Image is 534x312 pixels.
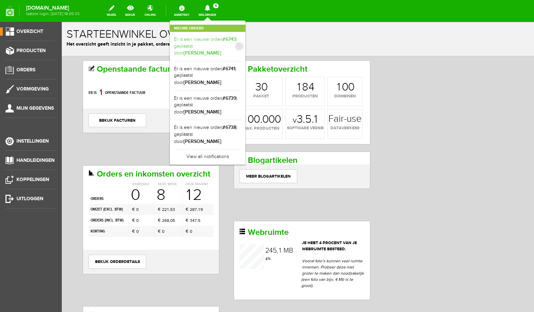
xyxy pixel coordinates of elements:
strong: Fair-use [267,92,300,102]
h2: Blogartikelen [178,134,303,143]
span: Overzicht [16,28,43,34]
div: 5 [111,195,113,202]
a: bekijk [121,3,139,19]
span: v [231,94,235,103]
div: 2 [128,184,130,191]
span: 0 [74,206,77,213]
span: Orders [16,67,35,73]
a: Er is een nieuwe order(#6738) geplaatst door[PERSON_NAME] [174,124,241,145]
td: omzet ( ) [27,182,67,193]
span: producten [224,71,263,77]
div: 4 [130,195,133,202]
h2: Orders en inkomsten overzicht [27,148,152,157]
div: 9 [139,184,141,191]
span: MB [222,225,231,233]
span: 0 [100,206,103,213]
div: 2 [100,184,103,191]
a: Er is een nieuwe order(#6741) geplaatst door[PERSON_NAME] [174,65,241,86]
div: 0 [200,92,207,103]
p: Er is openstaande factuur [27,64,152,77]
div: 8 [95,165,104,181]
span: , [107,196,108,201]
th: Vandaag [67,160,92,165]
b: [PERSON_NAME] [184,80,221,85]
span: Instellingen [16,138,49,144]
p: Het overzicht geeft inzicht in je pakket, orders en dataverkeer. [5,19,467,26]
a: bekijk orderdetails [27,233,84,247]
span: 0 [128,206,130,213]
div: 0 [186,92,192,103]
b: #6738 [222,124,236,130]
a: Er is een nieuwe order(#6743) geplaatst door[PERSON_NAME] [174,36,241,57]
div: 2 [204,225,208,232]
span: 0 [74,195,77,202]
div: 7 [133,184,135,191]
b: #6743 [222,36,236,42]
a: Er is een nieuwe order(#6739) geplaatst door[PERSON_NAME] [174,95,241,116]
div: 2 [103,184,105,191]
span: 0 [74,184,77,191]
span: laatste login: [DATE] 16:05:33 [26,12,80,16]
h1: Starteenwinkel overzicht [5,7,467,19]
div: 4 [204,234,206,240]
div: 8 [240,60,246,71]
header: Je hebt 4 procent van je webruimte besteed. [178,218,303,230]
span: Mijn gegevens [16,105,54,111]
h2: Pakketoverzicht [178,43,303,52]
h2: Openstaande facturen [27,43,152,52]
h2: Webruimte [178,206,303,215]
a: View all notifications [174,149,241,160]
span: Vormgeving [16,86,49,92]
div: 1 [125,165,129,181]
b: [PERSON_NAME] [184,139,221,144]
b: incl. BTW [44,196,61,201]
div: 0 [207,92,213,103]
div: 1 [235,60,239,71]
div: 5 [108,184,111,191]
div: 7 [133,195,135,202]
a: Meer blogartikelen [178,147,235,161]
span: , [135,185,136,190]
a: bekijk facturen [27,92,84,105]
span: , [107,185,108,190]
div: 1 [137,184,138,191]
b: [PERSON_NAME] [184,50,221,56]
span: . [198,91,201,104]
div: 0 [108,195,111,202]
span: domeinen [266,71,300,77]
span: max. producten [178,104,221,110]
div: 3 [194,60,199,71]
a: online [140,3,160,19]
span: Koppelingen [16,177,49,182]
div: 4 [247,60,253,71]
b: #6741 [222,66,235,72]
div: 1 [105,184,107,191]
span: Handleidingen [16,157,55,163]
div: 3 [111,184,113,191]
span: 4 [213,3,219,8]
strong: [DOMAIN_NAME] [26,6,80,10]
span: dataverkeer [266,103,300,109]
td: orders ( ) [27,193,67,204]
div: 0 [213,92,219,103]
a: Meldingen4 Nieuwe ordersEr is een nieuwe order(#6743) geplaatst door[PERSON_NAME]Er is een nieuwe... [195,3,220,19]
span: 0 [69,165,78,181]
div: 1 [38,64,40,77]
div: 2 [131,165,140,181]
a: wijzig [103,3,120,19]
div: 0 [192,92,198,103]
b: excl. BTW [43,185,60,190]
div: 8 [130,184,133,191]
span: , [135,196,136,201]
span: software versie [224,103,263,109]
strong: 3.5.1 [231,92,256,103]
span: pakket [178,71,221,77]
span: , [215,225,216,233]
span: Uitloggen [16,196,43,202]
div: 0 [286,60,293,71]
div: 0 [280,60,287,71]
h2: Nieuwe orders [170,25,245,32]
th: Deze week [92,160,120,165]
span: % [204,234,209,239]
div: 2 [100,195,103,202]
